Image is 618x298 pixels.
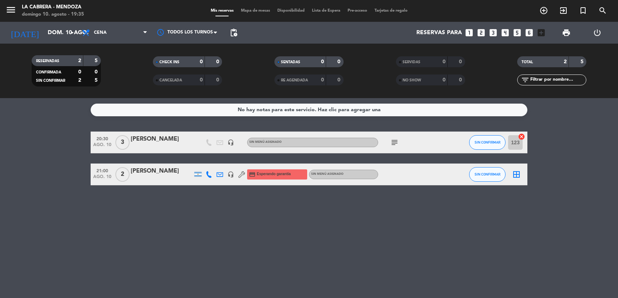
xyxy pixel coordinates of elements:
[249,141,282,144] span: Sin menú asignado
[274,9,308,13] span: Disponibilidad
[131,166,193,176] div: [PERSON_NAME]
[593,28,602,37] i: power_settings_new
[200,59,203,64] strong: 0
[488,28,498,37] i: looks_3
[5,4,16,15] i: menu
[522,60,533,64] span: TOTAL
[94,30,107,35] span: Cena
[281,78,308,82] span: RE AGENDADA
[459,77,463,82] strong: 0
[598,6,607,15] i: search
[469,167,506,182] button: SIN CONFIRMAR
[562,28,571,37] span: print
[159,78,182,82] span: CANCELADA
[227,171,234,178] i: headset_mic
[469,135,506,150] button: SIN CONFIRMAR
[530,76,586,84] input: Filtrar por nombre...
[476,28,486,37] i: looks_two
[403,60,420,64] span: SERVIDAS
[518,133,525,140] i: cancel
[131,134,193,144] div: [PERSON_NAME]
[371,9,411,13] span: Tarjetas de regalo
[22,4,84,11] div: LA CABRERA - MENDOZA
[564,59,567,64] strong: 2
[581,59,585,64] strong: 5
[68,28,76,37] i: arrow_drop_down
[93,166,111,174] span: 21:00
[95,69,99,74] strong: 0
[539,6,548,15] i: add_circle_outline
[227,139,234,146] i: headset_mic
[78,69,81,74] strong: 0
[464,28,474,37] i: looks_one
[500,28,510,37] i: looks_4
[216,59,221,64] strong: 0
[93,142,111,151] span: ago. 10
[475,172,500,176] span: SIN CONFIRMAR
[337,77,342,82] strong: 0
[159,60,179,64] span: CHECK INS
[512,28,522,37] i: looks_5
[512,170,521,179] i: border_all
[390,138,399,147] i: subject
[475,140,500,144] span: SIN CONFIRMAR
[93,134,111,142] span: 20:30
[249,171,255,178] i: credit_card
[78,58,81,63] strong: 2
[403,78,421,82] span: NO SHOW
[207,9,237,13] span: Mis reservas
[524,28,534,37] i: looks_6
[216,77,221,82] strong: 0
[321,77,324,82] strong: 0
[344,9,371,13] span: Pre-acceso
[115,167,130,182] span: 2
[443,59,445,64] strong: 0
[536,28,546,37] i: add_box
[321,59,324,64] strong: 0
[5,25,44,41] i: [DATE]
[308,9,344,13] span: Lista de Espera
[582,22,613,44] div: LOG OUT
[229,28,238,37] span: pending_actions
[579,6,587,15] i: turned_in_not
[281,60,300,64] span: SENTADAS
[337,59,342,64] strong: 0
[22,11,84,18] div: domingo 10. agosto - 19:35
[416,29,462,36] span: Reservas para
[559,6,568,15] i: exit_to_app
[78,78,81,83] strong: 2
[459,59,463,64] strong: 0
[36,79,65,82] span: SIN CONFIRMAR
[257,171,291,177] span: Esperando garantía
[311,173,344,176] span: Sin menú asignado
[443,77,445,82] strong: 0
[36,59,59,63] span: RESERVADAS
[521,76,530,84] i: filter_list
[95,58,99,63] strong: 5
[115,135,130,150] span: 3
[200,77,203,82] strong: 0
[237,9,274,13] span: Mapa de mesas
[93,174,111,183] span: ago. 10
[36,71,61,74] span: CONFIRMADA
[95,78,99,83] strong: 5
[5,4,16,18] button: menu
[238,106,381,114] div: No hay notas para este servicio. Haz clic para agregar una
